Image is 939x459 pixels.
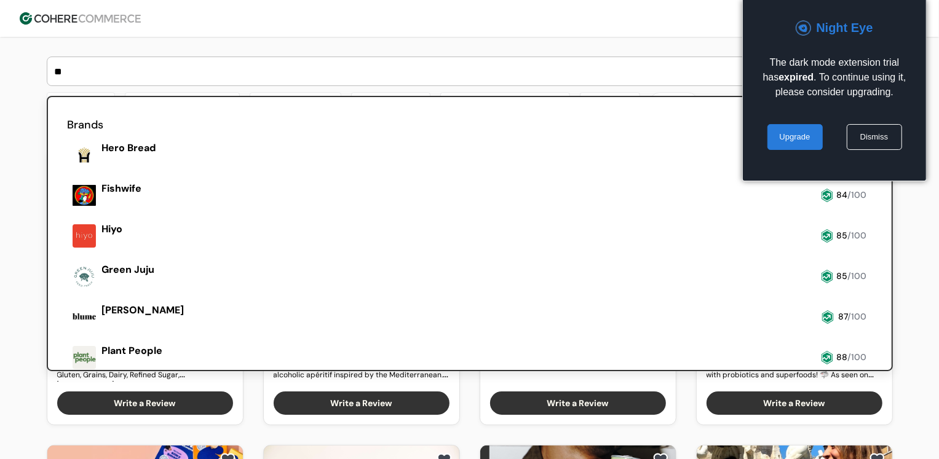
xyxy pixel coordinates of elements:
span: /100 [848,270,867,281]
button: Clear [650,92,698,112]
button: Write a Review [707,391,882,415]
a: Upgrade [767,124,823,150]
h2: Brands [68,117,872,133]
img: QpBOHpWU8EKOw01CVLsZ3hCGtMpMpR3Q7JvWlKe+PT9H3nZXV5jEh4mKcuDd910bCpdZndFiKKPpeH2KnHRBg+8xZck+n5slv... [796,20,811,36]
button: Write a Review [490,391,666,415]
span: /100 [848,189,867,200]
span: 85 [837,270,848,281]
div: Night Eye [816,18,873,37]
a: Dismiss [847,124,902,150]
b: expired [779,72,814,82]
span: 87 [839,311,848,322]
span: 84 [837,189,848,200]
span: 88 [837,351,848,363]
div: The dark mode extension trial has . To continue using it, please consider upgrading. [763,55,906,100]
span: /100 [848,311,867,322]
span: /100 [848,230,867,241]
img: Cohere Logo [20,12,141,25]
button: Write a Review [57,391,233,415]
button: Write a Review [274,391,450,415]
span: /100 [848,351,867,363]
span: 85 [837,230,848,241]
